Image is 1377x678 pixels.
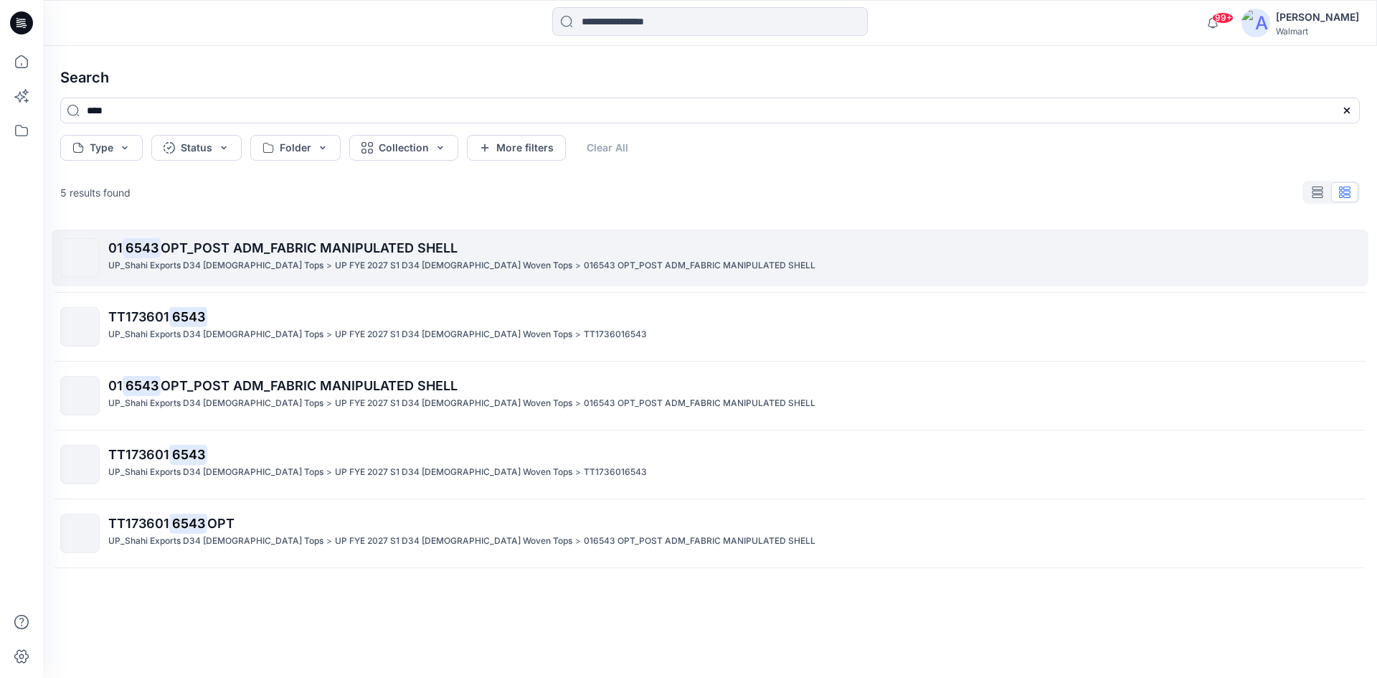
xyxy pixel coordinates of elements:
mark: 6543 [123,237,161,258]
p: > [326,534,332,549]
p: UP FYE 2027 S1 D34 Ladies Woven Tops [335,534,572,549]
mark: 6543 [169,513,207,533]
span: 01 [108,240,123,255]
p: UP FYE 2027 S1 D34 Ladies Woven Tops [335,396,572,411]
span: 01 [108,378,123,393]
span: OPT [207,516,235,531]
p: > [326,396,332,411]
span: TT173601 [108,309,169,324]
a: 016543OPT_POST ADM_FABRIC MANIPULATED SHELLUP_Shahi Exports D34 [DEMOGRAPHIC_DATA] Tops>UP FYE 20... [52,367,1368,424]
button: Folder [250,135,341,161]
a: TT1736016543UP_Shahi Exports D34 [DEMOGRAPHIC_DATA] Tops>UP FYE 2027 S1 D34 [DEMOGRAPHIC_DATA] Wo... [52,436,1368,493]
p: 016543 OPT_POST ADM_FABRIC MANIPULATED SHELL [584,534,815,549]
p: > [575,534,581,549]
span: TT173601 [108,447,169,462]
img: avatar [1241,9,1270,37]
button: Collection [349,135,458,161]
p: UP_Shahi Exports D34 Ladies Tops [108,327,323,342]
span: OPT_POST ADM_FABRIC MANIPULATED SHELL [161,378,458,393]
p: 016543 OPT_POST ADM_FABRIC MANIPULATED SHELL [584,396,815,411]
p: UP_Shahi Exports D34 Ladies Tops [108,396,323,411]
a: TT1736016543UP_Shahi Exports D34 [DEMOGRAPHIC_DATA] Tops>UP FYE 2027 S1 D34 [DEMOGRAPHIC_DATA] Wo... [52,298,1368,355]
p: TT1736016543 [584,465,647,480]
p: > [575,465,581,480]
p: UP_Shahi Exports D34 Ladies Tops [108,465,323,480]
a: 016543OPT_POST ADM_FABRIC MANIPULATED SHELLUP_Shahi Exports D34 [DEMOGRAPHIC_DATA] Tops>UP FYE 20... [52,230,1368,286]
p: > [326,258,332,273]
p: UP FYE 2027 S1 D34 Ladies Woven Tops [335,258,572,273]
p: 5 results found [60,185,131,200]
button: More filters [467,135,566,161]
p: UP FYE 2027 S1 D34 Ladies Woven Tops [335,465,572,480]
a: TT1736016543OPTUP_Shahi Exports D34 [DEMOGRAPHIC_DATA] Tops>UP FYE 2027 S1 D34 [DEMOGRAPHIC_DATA]... [52,505,1368,562]
p: > [326,465,332,480]
mark: 6543 [123,375,161,395]
p: TT1736016543 [584,327,647,342]
p: > [575,327,581,342]
span: OPT_POST ADM_FABRIC MANIPULATED SHELL [161,240,458,255]
div: [PERSON_NAME] [1276,9,1359,26]
h4: Search [49,57,1371,98]
p: > [575,396,581,411]
p: UP FYE 2027 S1 D34 Ladies Woven Tops [335,327,572,342]
p: > [575,258,581,273]
p: 016543 OPT_POST ADM_FABRIC MANIPULATED SHELL [584,258,815,273]
span: TT173601 [108,516,169,531]
mark: 6543 [169,306,207,326]
p: > [326,327,332,342]
p: UP_Shahi Exports D34 Ladies Tops [108,534,323,549]
mark: 6543 [169,444,207,464]
span: 99+ [1212,12,1234,24]
div: Walmart [1276,26,1359,37]
button: Status [151,135,242,161]
p: UP_Shahi Exports D34 Ladies Tops [108,258,323,273]
button: Type [60,135,143,161]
